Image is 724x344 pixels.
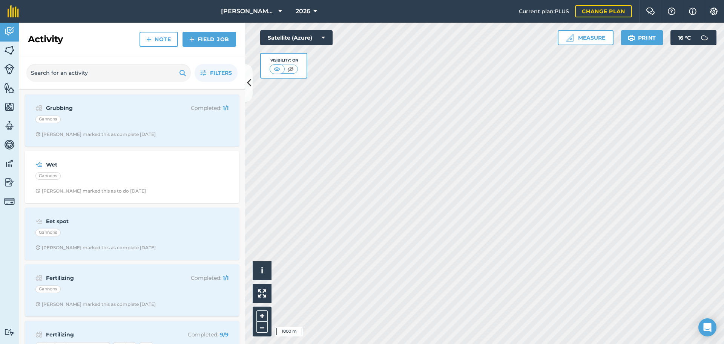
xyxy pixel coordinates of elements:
[35,273,43,282] img: svg+xml;base64,PD94bWwgdmVyc2lvbj0iMS4wIiBlbmNvZGluZz0idXRmLTgiPz4KPCEtLSBHZW5lcmF0b3I6IEFkb2JlIE...
[4,329,15,336] img: svg+xml;base64,PD94bWwgdmVyc2lvbj0iMS4wIiBlbmNvZGluZz0idXRmLTgiPz4KPCEtLSBHZW5lcmF0b3I6IEFkb2JlIE...
[46,104,166,112] strong: Grubbing
[183,32,236,47] a: Field Job
[258,289,266,298] img: Four arrows, one pointing top left, one top right, one bottom right and the last bottom left
[35,131,156,137] div: [PERSON_NAME] marked this as complete [DATE]
[35,188,146,194] div: [PERSON_NAME] marked this as to do [DATE]
[575,5,632,17] a: Change plan
[220,331,229,338] strong: 9 / 9
[4,139,15,150] img: svg+xml;base64,PD94bWwgdmVyc2lvbj0iMS4wIiBlbmNvZGluZz0idXRmLTgiPz4KPCEtLSBHZW5lcmF0b3I6IEFkb2JlIE...
[35,302,40,307] img: Clock with arrow pointing clockwise
[169,104,229,112] p: Completed :
[223,105,229,111] strong: 1 / 1
[261,266,263,275] span: i
[29,212,235,255] a: Eet spotGannonsClock with arrow pointing clockwise[PERSON_NAME] marked this as complete [DATE]
[35,132,40,137] img: Clock with arrow pointing clockwise
[4,120,15,131] img: svg+xml;base64,PD94bWwgdmVyc2lvbj0iMS4wIiBlbmNvZGluZz0idXRmLTgiPz4KPCEtLSBHZW5lcmF0b3I6IEFkb2JlIE...
[260,30,333,45] button: Satellite (Azure)
[35,188,40,193] img: Clock with arrow pointing clockwise
[4,177,15,188] img: svg+xml;base64,PD94bWwgdmVyc2lvbj0iMS4wIiBlbmNvZGluZz0idXRmLTgiPz4KPCEtLSBHZW5lcmF0b3I6IEFkb2JlIE...
[566,34,574,42] img: Ruler icon
[179,68,186,77] img: svg+xml;base64,PHN2ZyB4bWxucz0iaHR0cDovL3d3dy53My5vcmcvMjAwMC9zdmciIHdpZHRoPSIxOSIgaGVpZ2h0PSIyNC...
[270,57,298,63] div: Visibility: On
[169,274,229,282] p: Completed :
[667,8,676,15] img: A question mark icon
[29,156,235,199] a: WetGannonsClock with arrow pointing clockwise[PERSON_NAME] marked this as to do [DATE]
[697,30,712,45] img: svg+xml;base64,PD94bWwgdmVyc2lvbj0iMS4wIiBlbmNvZGluZz0idXRmLTgiPz4KPCEtLSBHZW5lcmF0b3I6IEFkb2JlIE...
[195,64,238,82] button: Filters
[256,322,268,333] button: –
[4,196,15,207] img: svg+xml;base64,PD94bWwgdmVyc2lvbj0iMS4wIiBlbmNvZGluZz0idXRmLTgiPz4KPCEtLSBHZW5lcmF0b3I6IEFkb2JlIE...
[4,158,15,169] img: svg+xml;base64,PD94bWwgdmVyc2lvbj0iMS4wIiBlbmNvZGluZz0idXRmLTgiPz4KPCEtLSBHZW5lcmF0b3I6IEFkb2JlIE...
[35,103,43,113] img: svg+xml;base64,PD94bWwgdmVyc2lvbj0iMS4wIiBlbmNvZGluZz0idXRmLTgiPz4KPCEtLSBHZW5lcmF0b3I6IEFkb2JlIE...
[4,82,15,94] img: svg+xml;base64,PHN2ZyB4bWxucz0iaHR0cDovL3d3dy53My5vcmcvMjAwMC9zdmciIHdpZHRoPSI1NiIgaGVpZ2h0PSI2MC...
[678,30,691,45] span: 16 ° C
[4,26,15,37] img: svg+xml;base64,PD94bWwgdmVyc2lvbj0iMS4wIiBlbmNvZGluZz0idXRmLTgiPz4KPCEtLSBHZW5lcmF0b3I6IEFkb2JlIE...
[29,99,235,142] a: GrubbingCompleted: 1/1GannonsClock with arrow pointing clockwise[PERSON_NAME] marked this as comp...
[4,45,15,56] img: svg+xml;base64,PHN2ZyB4bWxucz0iaHR0cDovL3d3dy53My5vcmcvMjAwMC9zdmciIHdpZHRoPSI1NiIgaGVpZ2h0PSI2MC...
[35,301,156,307] div: [PERSON_NAME] marked this as complete [DATE]
[140,32,178,47] a: Note
[146,35,152,44] img: svg+xml;base64,PHN2ZyB4bWxucz0iaHR0cDovL3d3dy53My5vcmcvMjAwMC9zdmciIHdpZHRoPSIxNCIgaGVpZ2h0PSIyNC...
[519,7,569,15] span: Current plan : PLUS
[210,69,232,77] span: Filters
[296,7,310,16] span: 2026
[35,172,61,180] div: Gannons
[286,65,295,73] img: svg+xml;base64,PHN2ZyB4bWxucz0iaHR0cDovL3d3dy53My5vcmcvMjAwMC9zdmciIHdpZHRoPSI1MCIgaGVpZ2h0PSI0MC...
[46,330,166,339] strong: Fertilizing
[709,8,718,15] img: A cog icon
[46,274,166,282] strong: Fertilizing
[46,217,166,225] strong: Eet spot
[253,261,271,280] button: i
[35,245,40,250] img: Clock with arrow pointing clockwise
[272,65,282,73] img: svg+xml;base64,PHN2ZyB4bWxucz0iaHR0cDovL3d3dy53My5vcmcvMjAwMC9zdmciIHdpZHRoPSI1MCIgaGVpZ2h0PSI0MC...
[46,160,166,169] strong: Wet
[221,7,275,16] span: [PERSON_NAME]/ Strawchip I1380189
[189,35,195,44] img: svg+xml;base64,PHN2ZyB4bWxucz0iaHR0cDovL3d3dy53My5vcmcvMjAwMC9zdmciIHdpZHRoPSIxNCIgaGVpZ2h0PSIyNC...
[35,330,43,339] img: svg+xml;base64,PD94bWwgdmVyc2lvbj0iMS4wIiBlbmNvZGluZz0idXRmLTgiPz4KPCEtLSBHZW5lcmF0b3I6IEFkb2JlIE...
[628,33,635,42] img: svg+xml;base64,PHN2ZyB4bWxucz0iaHR0cDovL3d3dy53My5vcmcvMjAwMC9zdmciIHdpZHRoPSIxOSIgaGVpZ2h0PSIyNC...
[35,116,61,123] div: Gannons
[28,33,63,45] h2: Activity
[223,275,229,281] strong: 1 / 1
[35,245,156,251] div: [PERSON_NAME] marked this as complete [DATE]
[35,160,43,169] img: svg+xml;base64,PD94bWwgdmVyc2lvbj0iMS4wIiBlbmNvZGluZz0idXRmLTgiPz4KPCEtLSBHZW5lcmF0b3I6IEFkb2JlIE...
[35,217,43,226] img: svg+xml;base64,PD94bWwgdmVyc2lvbj0iMS4wIiBlbmNvZGluZz0idXRmLTgiPz4KPCEtLSBHZW5lcmF0b3I6IEFkb2JlIE...
[4,101,15,113] img: svg+xml;base64,PHN2ZyB4bWxucz0iaHR0cDovL3d3dy53My5vcmcvMjAwMC9zdmciIHdpZHRoPSI1NiIgaGVpZ2h0PSI2MC...
[689,7,696,16] img: svg+xml;base64,PHN2ZyB4bWxucz0iaHR0cDovL3d3dy53My5vcmcvMjAwMC9zdmciIHdpZHRoPSIxNyIgaGVpZ2h0PSIxNy...
[35,285,61,293] div: Gannons
[4,64,15,74] img: svg+xml;base64,PD94bWwgdmVyc2lvbj0iMS4wIiBlbmNvZGluZz0idXRmLTgiPz4KPCEtLSBHZW5lcmF0b3I6IEFkb2JlIE...
[670,30,716,45] button: 16 °C
[698,318,716,336] div: Open Intercom Messenger
[646,8,655,15] img: Two speech bubbles overlapping with the left bubble in the forefront
[8,5,19,17] img: fieldmargin Logo
[621,30,663,45] button: Print
[35,229,61,236] div: Gannons
[256,310,268,322] button: +
[29,269,235,312] a: FertilizingCompleted: 1/1GannonsClock with arrow pointing clockwise[PERSON_NAME] marked this as c...
[169,330,229,339] p: Completed :
[558,30,614,45] button: Measure
[26,64,191,82] input: Search for an activity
